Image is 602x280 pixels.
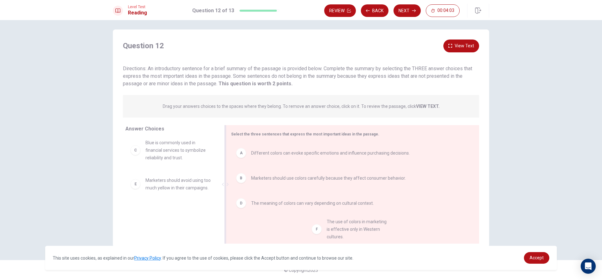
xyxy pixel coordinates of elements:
span: Accept [530,255,544,260]
button: Next [393,4,421,17]
strong: VIEW TEXT. [416,104,440,109]
span: © Copyright 2025 [284,268,318,273]
button: Back [361,4,388,17]
h1: Reading [128,9,147,17]
strong: This question is worth 2 points. [217,81,293,87]
span: Select the three sentences that express the most important ideas in the passage. [231,132,379,136]
a: Privacy Policy [134,256,161,261]
span: Answer Choices [125,126,164,132]
a: dismiss cookie message [524,252,549,264]
div: Open Intercom Messenger [581,259,596,274]
span: Directions: An introductory sentence for a brief summary of the passage is provided below. Comple... [123,66,472,87]
h1: Question 12 of 13 [192,7,234,14]
p: Drag your answers choices to the spaces where they belong. To remove an answer choice, click on i... [163,104,440,109]
button: 00:04:03 [426,4,460,17]
span: 00:04:03 [437,8,454,13]
span: Level Test [128,5,147,9]
button: Review [324,4,356,17]
h4: Question 12 [123,41,164,51]
span: This site uses cookies, as explained in our . If you agree to the use of cookies, please click th... [53,256,353,261]
button: View Text [443,40,479,52]
div: cookieconsent [45,246,557,270]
